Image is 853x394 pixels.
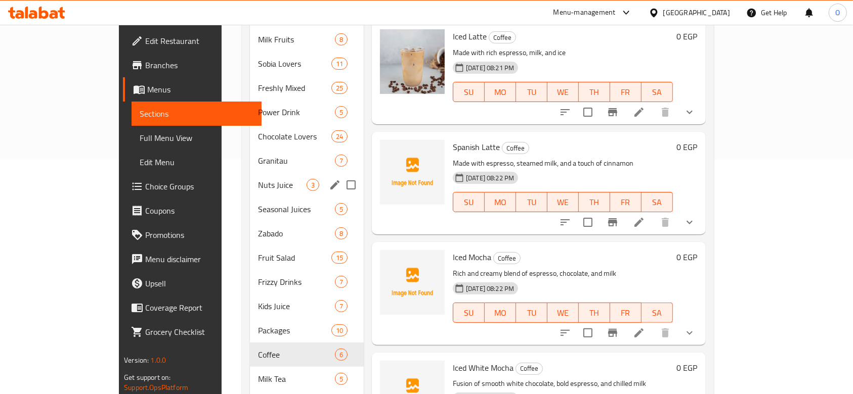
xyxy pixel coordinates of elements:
span: Choice Groups [145,180,253,192]
button: show more [677,210,702,234]
button: WE [547,303,579,323]
div: Coffee [516,363,543,375]
span: 11 [332,59,347,69]
button: SA [642,82,673,102]
span: SA [646,306,669,320]
div: items [331,324,348,336]
button: edit [327,177,343,192]
span: Power Drink [258,106,335,118]
a: Edit menu item [633,216,645,228]
button: WE [547,192,579,212]
a: Edit menu item [633,106,645,118]
span: TU [520,306,543,320]
svg: Show Choices [684,216,696,228]
div: items [335,203,348,215]
button: FR [610,192,642,212]
span: Iced Mocha [453,250,491,265]
span: FR [614,85,637,100]
div: items [307,179,319,191]
span: [DATE] 08:21 PM [462,63,518,73]
span: 8 [335,229,347,238]
a: Choice Groups [123,174,262,199]
span: [DATE] 08:22 PM [462,284,518,293]
button: SU [453,192,485,212]
a: Sections [132,102,262,126]
button: Branch-specific-item [601,321,625,345]
span: 5 [335,108,347,117]
span: FR [614,306,637,320]
div: Kids Juice [258,300,335,312]
span: Coffee [258,349,335,361]
a: Coverage Report [123,295,262,320]
div: Sobia Lovers [258,58,331,70]
button: sort-choices [553,100,577,124]
div: Frizzy Drinks7 [250,270,364,294]
span: 24 [332,132,347,141]
span: FR [614,195,637,210]
div: Freshly Mixed25 [250,76,364,100]
a: Branches [123,53,262,77]
span: Spanish Latte [453,139,500,155]
span: Full Menu View [140,132,253,144]
a: Full Menu View [132,126,262,150]
div: items [335,373,348,385]
span: MO [489,85,512,100]
div: items [331,82,348,94]
div: items [335,155,348,167]
span: 7 [335,277,347,287]
span: Select to update [577,322,599,343]
button: TH [579,82,610,102]
div: Milk Fruits8 [250,27,364,52]
span: TU [520,85,543,100]
button: sort-choices [553,321,577,345]
span: Seasonal Juices [258,203,335,215]
a: Coupons [123,199,262,223]
span: TH [583,195,606,210]
div: items [331,58,348,70]
div: Milk Fruits [258,33,335,45]
span: Coffee [494,253,520,264]
span: Milk Tea [258,373,335,385]
button: MO [485,82,516,102]
a: Edit Menu [132,150,262,174]
button: SU [453,82,485,102]
div: Menu-management [553,7,616,19]
div: Coffee [502,142,529,154]
span: Menus [147,83,253,95]
span: WE [551,85,575,100]
span: 7 [335,302,347,311]
button: TU [516,82,547,102]
button: delete [653,100,677,124]
div: Kids Juice7 [250,294,364,318]
button: Branch-specific-item [601,100,625,124]
button: TH [579,192,610,212]
button: TH [579,303,610,323]
button: sort-choices [553,210,577,234]
div: Nuts Juice [258,179,307,191]
div: Granitau7 [250,149,364,173]
span: 5 [335,374,347,384]
a: Menus [123,77,262,102]
span: 15 [332,253,347,263]
h6: 0 EGP [677,29,698,43]
span: Granitau [258,155,335,167]
p: Made with espresso, steamed milk, and a touch of cinnamon [453,157,672,170]
p: Made with rich espresso, milk, and ice [453,46,672,59]
span: 7 [335,156,347,166]
div: Milk Tea5 [250,367,364,391]
span: Coverage Report [145,302,253,314]
span: Fruit Salad [258,252,331,264]
div: items [335,33,348,45]
div: Frizzy Drinks [258,276,335,288]
div: items [335,349,348,361]
span: Chocolate Lovers [258,130,331,142]
a: Grocery Checklist [123,320,262,344]
span: WE [551,195,575,210]
div: Fruit Salad15 [250,245,364,270]
span: 8 [335,35,347,44]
